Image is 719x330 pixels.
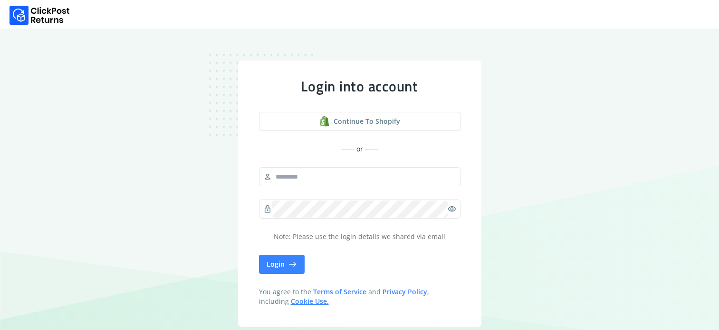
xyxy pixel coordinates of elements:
[263,202,272,216] span: lock
[259,255,305,274] button: Login east
[448,202,456,216] span: visibility
[334,117,400,126] span: Continue to shopify
[259,287,460,306] span: You agree to the and , including
[259,78,460,95] div: Login into account
[259,112,460,131] a: shopify logoContinue to shopify
[259,144,460,154] div: or
[259,232,460,241] p: Note: Please use the login details we shared via email
[313,287,368,296] a: Terms of Service
[263,170,272,183] span: person
[383,287,427,296] a: Privacy Policy
[10,6,70,25] img: Logo
[319,116,330,127] img: shopify logo
[288,258,297,271] span: east
[291,297,329,306] a: Cookie Use.
[259,112,460,131] button: Continue to shopify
